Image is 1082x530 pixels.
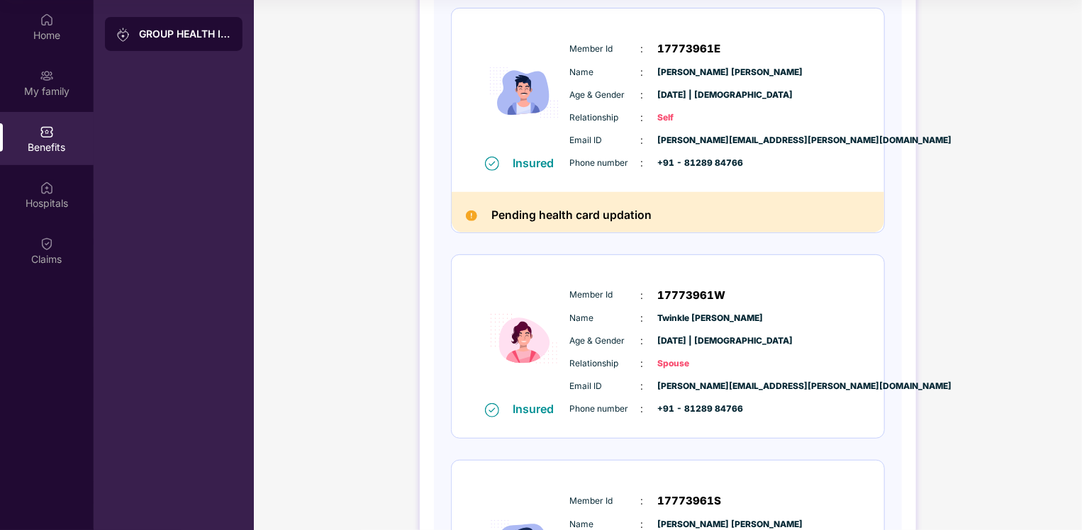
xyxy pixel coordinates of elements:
span: Member Id [570,288,641,302]
span: +91 - 81289 84766 [658,402,729,416]
span: : [641,110,644,125]
img: svg+xml;base64,PHN2ZyB3aWR0aD0iMjAiIGhlaWdodD0iMjAiIHZpZXdCb3g9IjAgMCAyMCAyMCIgZmlsbD0ibm9uZSIgeG... [40,69,54,83]
span: Spouse [658,357,729,371]
span: Age & Gender [570,89,641,102]
span: 17773961S [658,492,722,509]
span: : [641,310,644,326]
span: [PERSON_NAME][EMAIL_ADDRESS][PERSON_NAME][DOMAIN_NAME] [658,380,729,393]
span: Phone number [570,157,641,170]
span: Age & Gender [570,334,641,348]
span: 17773961E [658,40,721,57]
span: : [641,155,644,171]
img: svg+xml;base64,PHN2ZyBpZD0iQmVuZWZpdHMiIHhtbG5zPSJodHRwOi8vd3d3LnczLm9yZy8yMDAwL3N2ZyIgd2lkdGg9Ij... [40,125,54,139]
span: Member Id [570,495,641,508]
img: svg+xml;base64,PHN2ZyB4bWxucz0iaHR0cDovL3d3dy53My5vcmcvMjAwMC9zdmciIHdpZHRoPSIxNiIgaGVpZ2h0PSIxNi... [485,157,499,171]
span: : [641,41,644,57]
span: : [641,87,644,103]
img: icon [481,276,567,402]
span: Name [570,66,641,79]
span: : [641,288,644,303]
div: GROUP HEALTH INSURANCE [139,27,231,41]
span: : [641,64,644,80]
div: Insured [513,156,563,170]
span: : [641,132,644,148]
span: [DATE] | [DEMOGRAPHIC_DATA] [658,334,729,348]
span: Member Id [570,43,641,56]
span: Email ID [570,134,641,147]
span: : [641,493,644,509]
h2: Pending health card updation [491,206,652,225]
span: Phone number [570,402,641,416]
span: Email ID [570,380,641,393]
img: svg+xml;base64,PHN2ZyBpZD0iQ2xhaW0iIHhtbG5zPSJodHRwOi8vd3d3LnczLm9yZy8yMDAwL3N2ZyIgd2lkdGg9IjIwIi... [40,237,54,251]
img: svg+xml;base64,PHN2ZyBpZD0iSG9zcGl0YWxzIiB4bWxucz0iaHR0cDovL3d3dy53My5vcmcvMjAwMC9zdmciIHdpZHRoPS... [40,181,54,195]
span: : [641,356,644,371]
span: : [641,333,644,349]
span: : [641,378,644,394]
span: [DATE] | [DEMOGRAPHIC_DATA] [658,89,729,102]
img: svg+xml;base64,PHN2ZyB4bWxucz0iaHR0cDovL3d3dy53My5vcmcvMjAwMC9zdmciIHdpZHRoPSIxNiIgaGVpZ2h0PSIxNi... [485,403,499,417]
span: [PERSON_NAME] [PERSON_NAME] [658,66,729,79]
span: +91 - 81289 84766 [658,157,729,170]
span: Relationship [570,357,641,371]
span: [PERSON_NAME][EMAIL_ADDRESS][PERSON_NAME][DOMAIN_NAME] [658,134,729,147]
span: Self [658,111,729,125]
span: Relationship [570,111,641,125]
span: Twinkle [PERSON_NAME] [658,312,729,325]
img: svg+xml;base64,PHN2ZyB3aWR0aD0iMjAiIGhlaWdodD0iMjAiIHZpZXdCb3g9IjAgMCAyMCAyMCIgZmlsbD0ibm9uZSIgeG... [116,28,130,42]
img: svg+xml;base64,PHN2ZyBpZD0iSG9tZSIgeG1sbnM9Imh0dHA6Ly93d3cudzMub3JnLzIwMDAvc3ZnIiB3aWR0aD0iMjAiIG... [40,13,54,27]
div: Insured [513,402,563,416]
img: Pending [466,210,477,222]
span: Name [570,312,641,325]
span: : [641,401,644,417]
img: icon [481,30,567,155]
span: 17773961W [658,287,726,304]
